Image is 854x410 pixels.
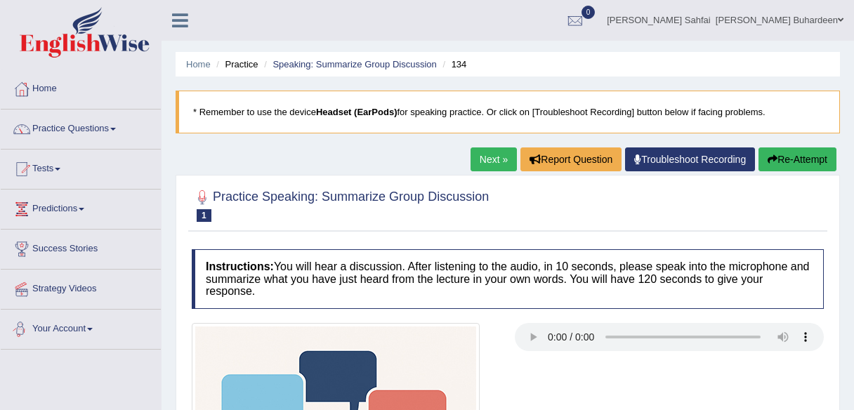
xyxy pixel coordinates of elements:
a: Speaking: Summarize Group Discussion [272,59,436,70]
a: Home [1,70,161,105]
a: Home [186,59,211,70]
a: Success Stories [1,230,161,265]
a: Tests [1,150,161,185]
button: Re-Attempt [758,147,836,171]
a: Practice Questions [1,110,161,145]
a: Troubleshoot Recording [625,147,755,171]
a: Your Account [1,310,161,345]
li: Practice [213,58,258,71]
blockquote: * Remember to use the device for speaking practice. Or click on [Troubleshoot Recording] button b... [176,91,840,133]
a: Predictions [1,190,161,225]
span: 1 [197,209,211,222]
a: Next » [471,147,517,171]
h4: You will hear a discussion. After listening to the audio, in 10 seconds, please speak into the mi... [192,249,824,309]
a: Strategy Videos [1,270,161,305]
li: 134 [439,58,466,71]
span: 0 [582,6,596,19]
b: Instructions: [206,260,274,272]
button: Report Question [520,147,622,171]
h2: Practice Speaking: Summarize Group Discussion [192,187,489,222]
b: Headset (EarPods) [316,107,398,117]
